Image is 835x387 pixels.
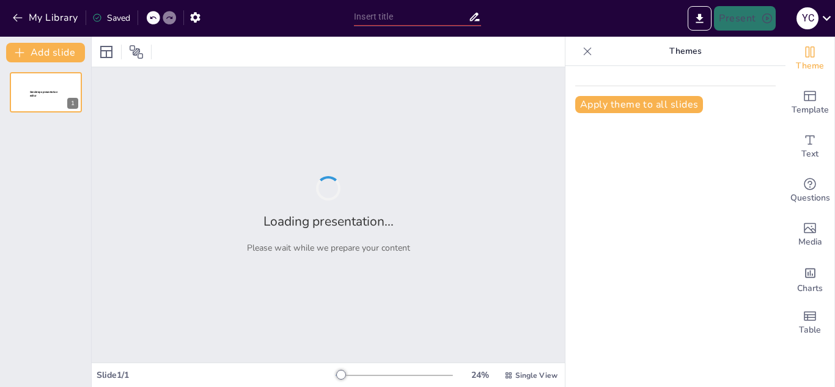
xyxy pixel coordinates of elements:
[97,369,336,381] div: Slide 1 / 1
[354,8,468,26] input: Insert title
[797,282,823,295] span: Charts
[796,6,818,31] button: Y C
[263,213,394,230] h2: Loading presentation...
[97,42,116,62] div: Layout
[796,59,824,73] span: Theme
[515,370,557,380] span: Single View
[785,257,834,301] div: Add charts and graphs
[790,191,830,205] span: Questions
[247,242,410,254] p: Please wait while we prepare your content
[792,103,829,117] span: Template
[575,96,703,113] button: Apply theme to all slides
[785,81,834,125] div: Add ready made slides
[785,37,834,81] div: Change the overall theme
[801,147,818,161] span: Text
[6,43,85,62] button: Add slide
[465,369,495,381] div: 24 %
[796,7,818,29] div: Y C
[67,98,78,109] div: 1
[714,6,775,31] button: Present
[785,125,834,169] div: Add text boxes
[597,37,773,66] p: Themes
[785,213,834,257] div: Add images, graphics, shapes or video
[129,45,144,59] span: Position
[10,72,82,112] div: 1
[9,8,83,28] button: My Library
[688,6,712,31] button: Export to PowerPoint
[30,90,57,97] span: Sendsteps presentation editor
[785,301,834,345] div: Add a table
[785,169,834,213] div: Get real-time input from your audience
[798,235,822,249] span: Media
[799,323,821,337] span: Table
[92,12,130,24] div: Saved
